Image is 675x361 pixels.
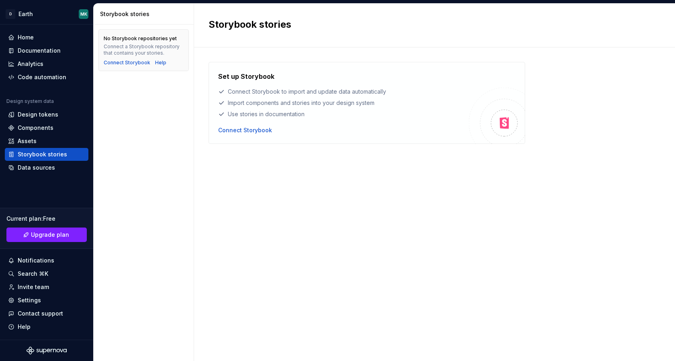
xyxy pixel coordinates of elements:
a: Home [5,31,88,44]
div: Use stories in documentation [218,110,469,118]
button: Search ⌘K [5,267,88,280]
div: Storybook stories [100,10,190,18]
div: Connect Storybook to import and update data automatically [218,88,469,96]
a: Design tokens [5,108,88,121]
div: Design system data [6,98,54,105]
div: Design tokens [18,111,58,119]
a: Help [155,59,166,66]
button: Connect Storybook [218,126,272,134]
div: D [6,9,15,19]
a: Documentation [5,44,88,57]
button: Upgrade plan [6,228,87,242]
h4: Set up Storybook [218,72,274,81]
div: Assets [18,137,37,145]
div: No Storybook repositories yet [104,35,177,42]
div: Contact support [18,310,63,318]
div: Documentation [18,47,61,55]
button: Contact support [5,307,88,320]
div: MK [80,11,87,17]
a: Code automation [5,71,88,84]
div: Search ⌘K [18,270,48,278]
div: Earth [18,10,33,18]
div: Data sources [18,164,55,172]
span: Upgrade plan [31,231,69,239]
a: Assets [5,135,88,148]
button: DEarthMK [2,5,92,23]
div: Analytics [18,60,43,68]
div: Current plan : Free [6,215,87,223]
div: Import components and stories into your design system [218,99,469,107]
div: Components [18,124,53,132]
button: Help [5,320,88,333]
div: Settings [18,296,41,304]
a: Analytics [5,57,88,70]
button: Connect Storybook [104,59,150,66]
button: Notifications [5,254,88,267]
a: Invite team [5,281,88,293]
a: Components [5,121,88,134]
a: Data sources [5,161,88,174]
div: Invite team [18,283,49,291]
div: Storybook stories [18,150,67,158]
a: Settings [5,294,88,307]
svg: Supernova Logo [27,347,67,355]
div: Home [18,33,34,41]
div: Connect a Storybook repository that contains your stories. [104,43,184,56]
div: Code automation [18,73,66,81]
a: Storybook stories [5,148,88,161]
div: Help [18,323,31,331]
h2: Storybook stories [209,18,651,31]
div: Notifications [18,256,54,265]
